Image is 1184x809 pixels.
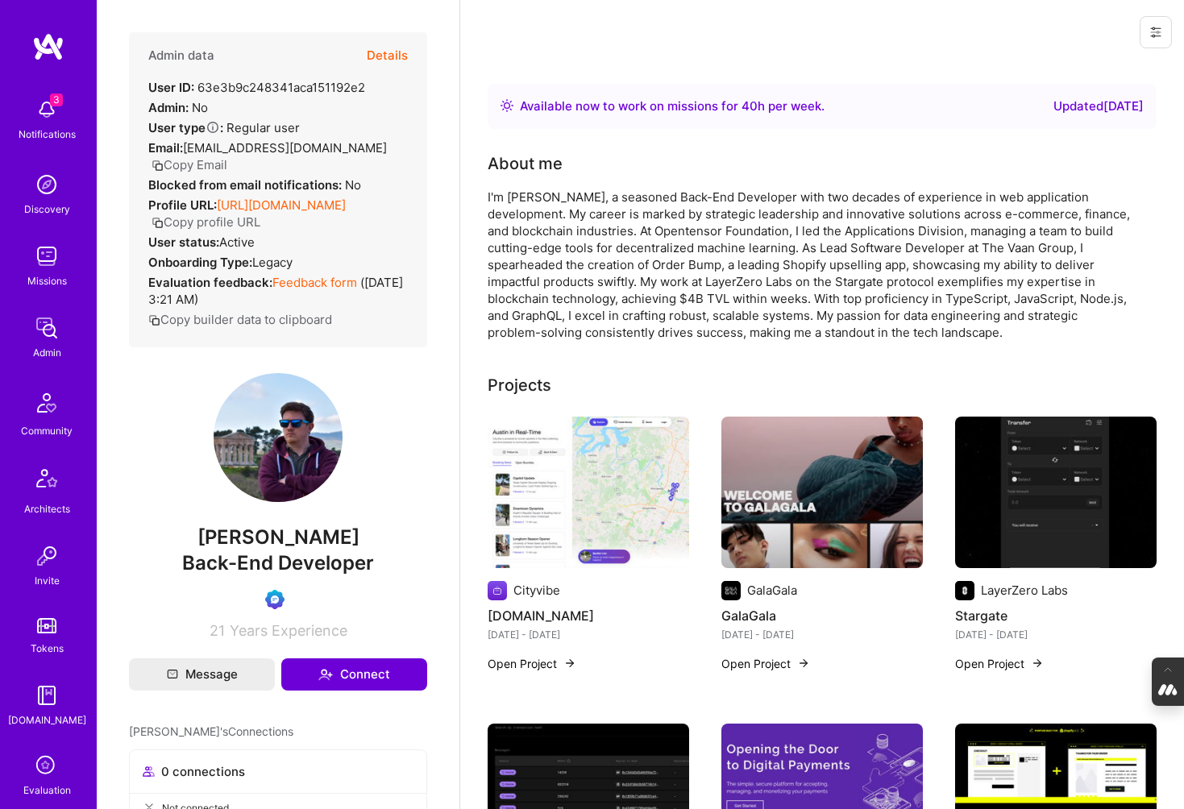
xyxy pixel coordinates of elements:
[148,80,194,95] strong: User ID:
[955,655,1044,672] button: Open Project
[167,669,178,680] i: icon Mail
[129,525,427,550] span: [PERSON_NAME]
[35,572,60,589] div: Invite
[488,151,563,176] div: About me
[981,582,1068,599] div: LayerZero Labs
[148,100,189,115] strong: Admin:
[27,272,67,289] div: Missions
[31,540,63,572] img: Invite
[152,160,164,172] i: icon Copy
[148,275,272,290] strong: Evaluation feedback:
[721,581,741,600] img: Company logo
[148,274,408,308] div: ( [DATE] 3:21 AM )
[520,97,825,116] div: Available now to work on missions for h per week .
[563,657,576,670] img: arrow-right
[488,605,689,626] h4: [DOMAIN_NAME]
[24,500,70,517] div: Architects
[747,582,797,599] div: GalaGala
[31,240,63,272] img: teamwork
[488,373,551,397] div: Projects
[1031,657,1044,670] img: arrow-right
[148,99,208,116] div: No
[183,140,387,156] span: [EMAIL_ADDRESS][DOMAIN_NAME]
[31,640,64,657] div: Tokens
[955,626,1157,643] div: [DATE] - [DATE]
[27,462,66,500] img: Architects
[31,168,63,201] img: discovery
[161,763,245,780] span: 0 connections
[206,120,220,135] i: Help
[148,176,361,193] div: No
[148,120,223,135] strong: User type :
[148,48,214,63] h4: Admin data
[148,314,160,326] i: icon Copy
[129,723,293,740] span: [PERSON_NAME]'s Connections
[955,605,1157,626] h4: Stargate
[152,156,227,173] button: Copy Email
[143,765,155,778] i: icon Collaborator
[19,126,76,143] div: Notifications
[488,626,689,643] div: [DATE] - [DATE]
[33,344,61,361] div: Admin
[513,582,560,599] div: Cityvibe
[367,32,408,79] button: Details
[148,177,345,193] strong: Blocked from email notifications:
[129,658,275,691] button: Message
[1053,97,1144,116] div: Updated [DATE]
[148,197,217,213] strong: Profile URL:
[488,417,689,568] img: Cityvibe.me
[721,605,923,626] h4: GalaGala
[721,655,810,672] button: Open Project
[797,657,810,670] img: arrow-right
[217,197,346,213] a: [URL][DOMAIN_NAME]
[32,32,64,61] img: logo
[27,384,66,422] img: Community
[148,140,183,156] strong: Email:
[8,712,86,728] div: [DOMAIN_NAME]
[721,626,923,643] div: [DATE] - [DATE]
[488,189,1132,341] div: I'm [PERSON_NAME], a seasoned Back-End Developer with two decades of experience in web applicatio...
[501,99,513,112] img: Availability
[50,93,63,106] span: 3
[23,782,71,799] div: Evaluation
[148,119,300,136] div: Regular user
[955,581,974,600] img: Company logo
[152,214,260,230] button: Copy profile URL
[488,655,576,672] button: Open Project
[31,312,63,344] img: admin teamwork
[721,417,923,568] img: GalaGala
[955,417,1157,568] img: Stargate
[252,255,293,270] span: legacy
[219,234,255,250] span: Active
[281,658,427,691] button: Connect
[21,422,73,439] div: Community
[272,275,357,290] a: Feedback form
[742,98,758,114] span: 40
[152,217,164,229] i: icon Copy
[265,590,285,609] img: Evaluation Call Booked
[488,581,507,600] img: Company logo
[37,618,56,633] img: tokens
[31,679,63,712] img: guide book
[214,373,343,502] img: User Avatar
[31,93,63,126] img: bell
[230,622,347,639] span: Years Experience
[148,311,332,328] button: Copy builder data to clipboard
[148,234,219,250] strong: User status:
[148,79,365,96] div: 63e3b9c248341aca151192e2
[318,667,333,682] i: icon Connect
[182,551,374,575] span: Back-End Developer
[148,255,252,270] strong: Onboarding Type:
[210,622,225,639] span: 21
[31,751,62,782] i: icon SelectionTeam
[24,201,70,218] div: Discovery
